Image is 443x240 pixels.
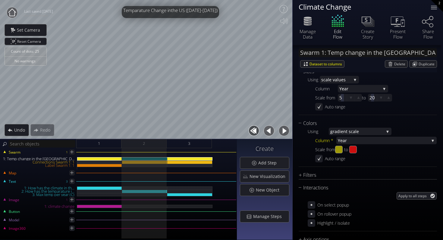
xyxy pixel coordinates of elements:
span: Swarm [8,150,20,155]
span: New Visualization [249,173,289,179]
span: Reset Camera [17,38,43,45]
span: New Object [256,187,283,193]
div: 1: How has the climate in th... [1,186,77,190]
h3: Create [240,145,289,152]
div: Highlight / isolate [317,219,350,227]
div: 1 [66,148,68,156]
div: Using [308,76,320,83]
span: Manage Steps [253,214,285,220]
span: 3 [188,140,190,147]
div: 1: climate change [1,205,77,208]
span: ale values [325,76,351,83]
span: sc [321,76,325,83]
div: Scale from [315,94,338,101]
div: Auto range [325,155,345,162]
span: Year [339,85,381,92]
span: Dataset to columns [309,61,344,67]
div: Create Story [357,29,378,39]
div: Climate Change [299,3,423,11]
span: Year [338,137,429,144]
div: Filters [299,171,429,179]
div: 3: Max temp per year (C) [1,193,77,196]
div: Column * [315,137,336,144]
span: ient scale [340,128,384,135]
div: Label Swarm 1: 1 [1,164,77,167]
div: to [362,94,368,101]
span: Image360 [8,226,26,231]
input: Search objects [8,140,75,148]
div: Share Flow [417,29,438,39]
div: 2: How has the temparature i... [1,190,77,193]
div: 1: Temp change in the [GEOGRAPHIC_DATA] [1,157,77,161]
div: Scale from [315,146,335,153]
div: On select popup [317,201,353,209]
div: Connections Swarm 1: 1 [1,161,77,164]
div: Present Flow [387,29,408,39]
span: Text [8,179,16,184]
div: On rollover popup [317,210,353,218]
span: Duplicate [419,61,437,67]
span: Add Step [258,160,280,166]
div: Undo action [5,124,29,136]
span: Delete [394,61,407,67]
div: to [344,146,348,153]
div: Interactions [299,184,429,192]
span: 1 [98,140,100,147]
span: Image [8,197,19,203]
div: Colors [299,120,429,127]
div: Column [315,85,338,92]
span: Apply to all steps [398,192,429,199]
span: Set Camera [17,27,44,33]
span: Model [8,217,19,223]
span: Button [8,209,20,214]
span: grad [330,128,340,135]
div: Auto range [325,103,345,111]
div: 1 [66,196,68,204]
span: Undo [14,127,29,133]
div: Manage Data [297,29,318,39]
span: 2 [143,140,145,147]
div: Using [308,128,329,135]
span: Map [8,170,16,176]
div: 3 [66,178,68,185]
